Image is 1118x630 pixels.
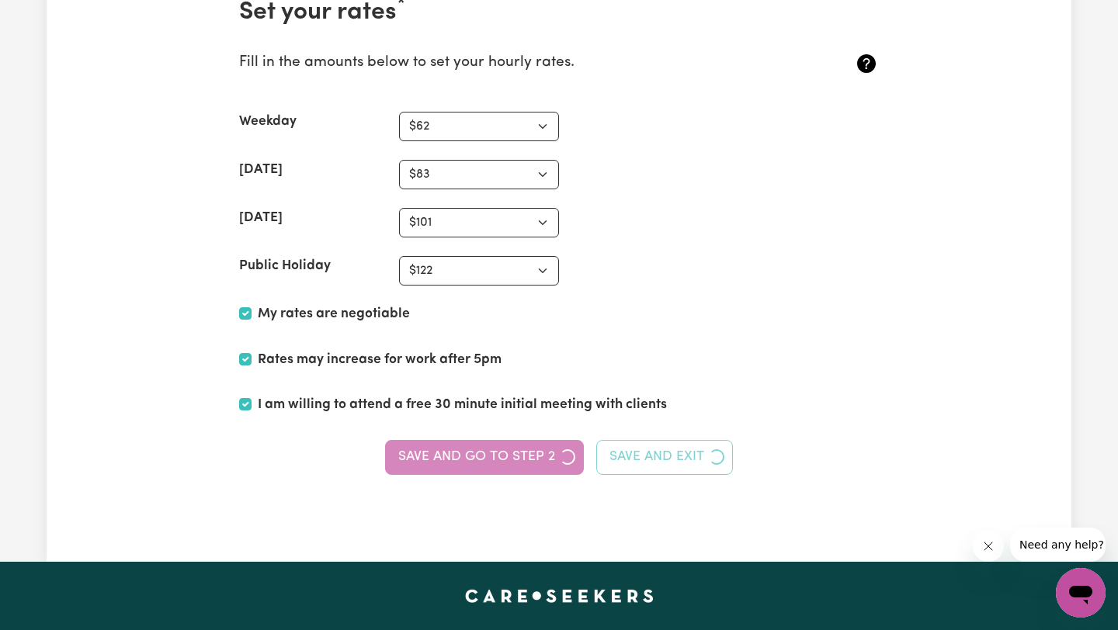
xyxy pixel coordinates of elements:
[239,208,283,228] label: [DATE]
[973,531,1004,562] iframe: Close message
[239,112,297,132] label: Weekday
[239,160,283,180] label: [DATE]
[258,395,667,415] label: I am willing to attend a free 30 minute initial meeting with clients
[239,52,773,74] p: Fill in the amounts below to set your hourly rates.
[1010,528,1106,562] iframe: Message from company
[239,256,331,276] label: Public Holiday
[1056,568,1106,618] iframe: Button to launch messaging window
[258,304,410,324] label: My rates are negotiable
[258,350,502,370] label: Rates may increase for work after 5pm
[465,590,654,602] a: Careseekers home page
